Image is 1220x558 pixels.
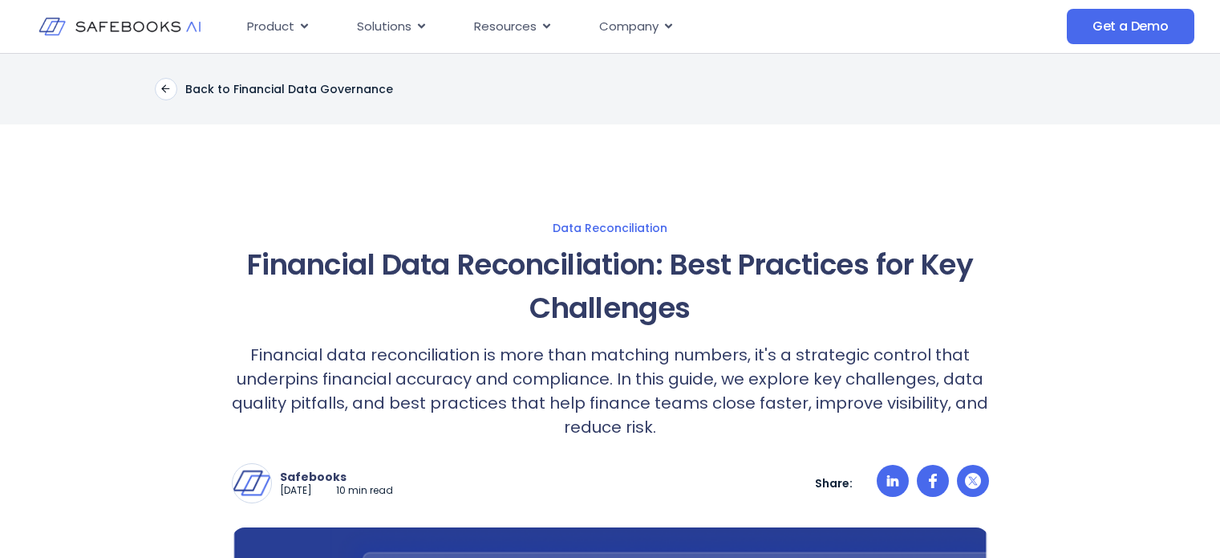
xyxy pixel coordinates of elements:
p: Share: [815,476,853,491]
p: 10 min read [336,484,393,498]
span: Product [247,18,294,36]
span: Solutions [357,18,411,36]
img: Safebooks [233,464,271,503]
nav: Menu [234,11,928,43]
span: Company [599,18,659,36]
a: Data Reconciliation [75,221,1146,235]
p: [DATE] [280,484,312,498]
a: Back to Financial Data Governance [155,78,393,100]
p: Safebooks [280,470,393,484]
h1: Financial Data Reconciliation: Best Practices for Key Challenges [232,243,989,330]
div: Menu Toggle [234,11,928,43]
p: Back to Financial Data Governance [185,82,393,96]
span: Resources [474,18,537,36]
span: Get a Demo [1092,18,1169,35]
p: Financial data reconciliation is more than matching numbers, it's a strategic control that underp... [232,343,989,439]
a: Get a Demo [1067,9,1194,44]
